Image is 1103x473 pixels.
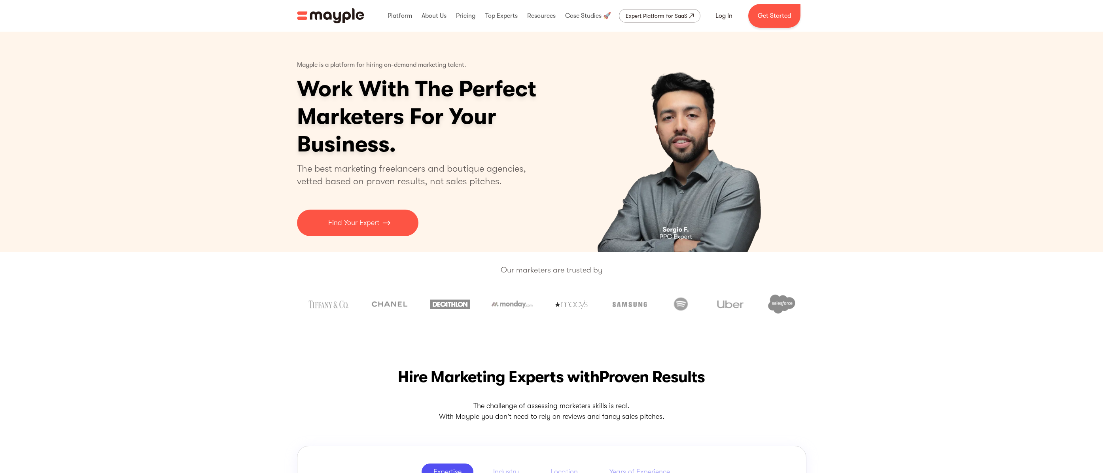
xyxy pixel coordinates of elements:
[559,32,806,252] div: carousel
[297,210,418,236] a: Find Your Expert
[619,9,700,23] a: Expert Platform for SaaS
[525,3,558,28] div: Resources
[599,368,705,386] span: Proven Results
[297,75,598,158] h1: Work With The Perfect Marketers For Your Business.
[420,3,448,28] div: About Us
[297,8,364,23] a: home
[386,3,414,28] div: Platform
[454,3,477,28] div: Pricing
[748,4,800,28] a: Get Started
[297,366,806,388] h2: Hire Marketing Experts with
[297,55,466,75] p: Mayple is a platform for hiring on-demand marketing talent.
[706,6,742,25] a: Log In
[328,218,379,228] p: Find Your Expert
[297,162,535,187] p: The best marketing freelancers and boutique agencies, vetted based on proven results, not sales p...
[297,8,364,23] img: Mayple logo
[483,3,520,28] div: Top Experts
[297,401,806,422] p: The challenge of assessing marketers skills is real. With Mayple you don't need to rely on review...
[626,11,687,21] div: Expert Platform for SaaS
[559,32,806,252] div: 1 of 4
